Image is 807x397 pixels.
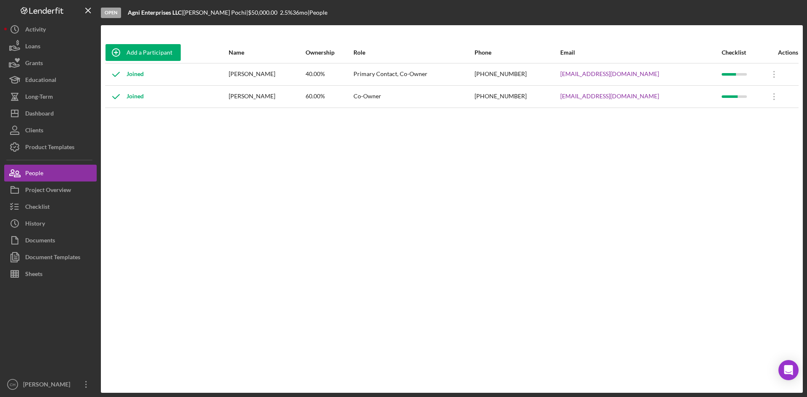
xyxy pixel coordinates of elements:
[4,249,97,266] button: Document Templates
[280,9,293,16] div: 2.5 %
[353,64,474,85] div: Primary Contact, Co-Owner
[25,249,80,268] div: Document Templates
[4,71,97,88] button: Educational
[4,266,97,282] button: Sheets
[101,8,121,18] div: Open
[475,64,559,85] div: [PHONE_NUMBER]
[10,382,16,387] text: CH
[127,44,172,61] div: Add a Participant
[293,9,308,16] div: 36 mo
[25,21,46,40] div: Activity
[25,232,55,251] div: Documents
[4,122,97,139] button: Clients
[353,49,474,56] div: Role
[4,376,97,393] button: CH[PERSON_NAME]
[306,49,353,56] div: Ownership
[475,86,559,107] div: [PHONE_NUMBER]
[560,49,720,56] div: Email
[4,181,97,198] button: Project Overview
[4,139,97,155] button: Product Templates
[4,198,97,215] button: Checklist
[475,49,559,56] div: Phone
[560,93,659,100] a: [EMAIL_ADDRESS][DOMAIN_NAME]
[21,376,76,395] div: [PERSON_NAME]
[4,105,97,122] button: Dashboard
[25,266,42,284] div: Sheets
[353,86,474,107] div: Co-Owner
[25,105,54,124] div: Dashboard
[128,9,182,16] b: Agni Enterprises LLC
[229,49,305,56] div: Name
[4,215,97,232] button: History
[560,71,659,77] a: [EMAIL_ADDRESS][DOMAIN_NAME]
[4,21,97,38] button: Activity
[764,49,798,56] div: Actions
[4,38,97,55] button: Loans
[25,88,53,107] div: Long-Term
[25,38,40,57] div: Loans
[128,9,183,16] div: |
[248,9,280,16] div: $50,000.00
[306,86,353,107] div: 60.00%
[4,232,97,249] button: Documents
[25,198,50,217] div: Checklist
[229,64,305,85] div: [PERSON_NAME]
[308,9,327,16] div: | People
[722,49,763,56] div: Checklist
[105,64,144,85] div: Joined
[306,64,353,85] div: 40.00%
[4,55,97,71] button: Grants
[25,71,56,90] div: Educational
[25,55,43,74] div: Grants
[25,165,43,184] div: People
[105,44,181,61] button: Add a Participant
[229,86,305,107] div: [PERSON_NAME]
[4,165,97,181] button: People
[183,9,248,16] div: [PERSON_NAME] Pochi |
[25,215,45,234] div: History
[25,139,74,158] div: Product Templates
[4,88,97,105] button: Long-Term
[105,86,144,107] div: Joined
[778,360,799,380] div: Open Intercom Messenger
[25,122,43,141] div: Clients
[25,181,71,200] div: Project Overview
